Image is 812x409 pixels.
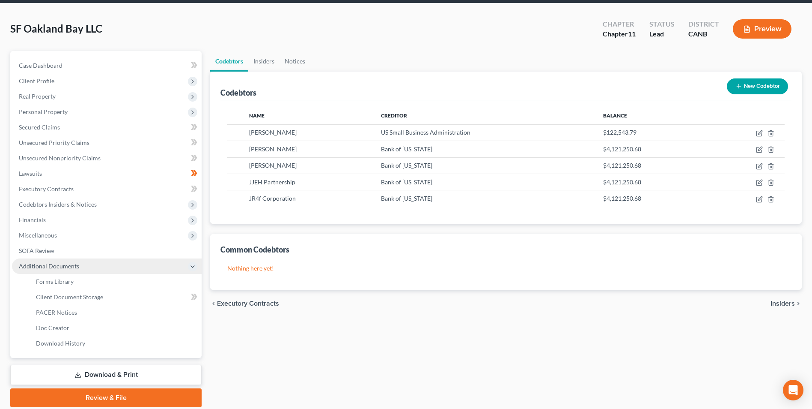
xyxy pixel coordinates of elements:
span: Client Profile [19,77,54,84]
span: Bank of [US_STATE] [381,195,432,202]
span: Insiders [770,300,795,307]
span: Creditor [381,112,407,119]
span: Unsecured Nonpriority Claims [19,154,101,162]
span: Unsecured Priority Claims [19,139,89,146]
span: Balance [603,112,627,119]
span: Bank of [US_STATE] [381,178,432,186]
span: 11 [628,30,636,38]
div: Common Codebtors [220,244,289,255]
span: Download History [36,340,85,347]
a: Insiders [248,51,280,72]
span: SOFA Review [19,247,54,254]
a: Download History [29,336,202,351]
p: Nothing here yet! [227,264,785,273]
a: Review & File [10,388,202,407]
span: $4,121,250.68 [603,162,641,169]
a: Secured Claims [12,120,202,135]
span: Forms Library [36,278,74,285]
button: chevron_left Executory Contracts [210,300,279,307]
div: Codebtors [220,87,256,98]
button: Preview [733,19,791,39]
div: District [688,19,719,29]
i: chevron_right [795,300,802,307]
a: PACER Notices [29,305,202,320]
span: [PERSON_NAME] [249,145,297,153]
span: SF Oakland Bay LLC [10,22,102,35]
span: US Small Business Administration [381,129,470,136]
a: Case Dashboard [12,58,202,73]
span: Case Dashboard [19,62,62,69]
div: Status [649,19,675,29]
div: CANB [688,29,719,39]
span: JJEH Partnership [249,178,295,186]
span: $4,121,250.68 [603,178,641,186]
span: [PERSON_NAME] [249,129,297,136]
span: Executory Contracts [19,185,74,192]
span: Personal Property [19,108,68,115]
span: $4,121,250.68 [603,145,641,153]
a: SOFA Review [12,243,202,259]
span: Financials [19,216,46,223]
a: Lawsuits [12,166,202,181]
a: Unsecured Priority Claims [12,135,202,150]
button: New Codebtor [727,78,788,94]
span: Bank of [US_STATE] [381,162,432,169]
button: Insiders chevron_right [770,300,802,307]
span: Codebtors Insiders & Notices [19,201,97,208]
span: Client Document Storage [36,293,103,301]
i: chevron_left [210,300,217,307]
a: Doc Creator [29,320,202,336]
a: Download & Print [10,365,202,385]
a: Executory Contracts [12,181,202,197]
span: PACER Notices [36,309,77,316]
a: Notices [280,51,310,72]
span: Real Property [19,93,56,100]
span: JR4f Corporation [249,195,296,202]
a: Forms Library [29,274,202,289]
span: $4,121,250.68 [603,195,641,202]
div: Open Intercom Messenger [783,380,803,400]
a: Codebtors [210,51,248,72]
span: Additional Documents [19,262,79,270]
a: Client Document Storage [29,289,202,305]
span: Miscellaneous [19,232,57,239]
div: Lead [649,29,675,39]
div: Chapter [603,29,636,39]
span: Bank of [US_STATE] [381,145,432,153]
span: Lawsuits [19,170,42,177]
span: Secured Claims [19,123,60,131]
span: $122,543.79 [603,129,637,136]
span: Doc Creator [36,324,69,331]
span: Name [249,112,265,119]
a: Unsecured Nonpriority Claims [12,150,202,166]
div: Chapter [603,19,636,29]
span: Executory Contracts [217,300,279,307]
span: [PERSON_NAME] [249,162,297,169]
